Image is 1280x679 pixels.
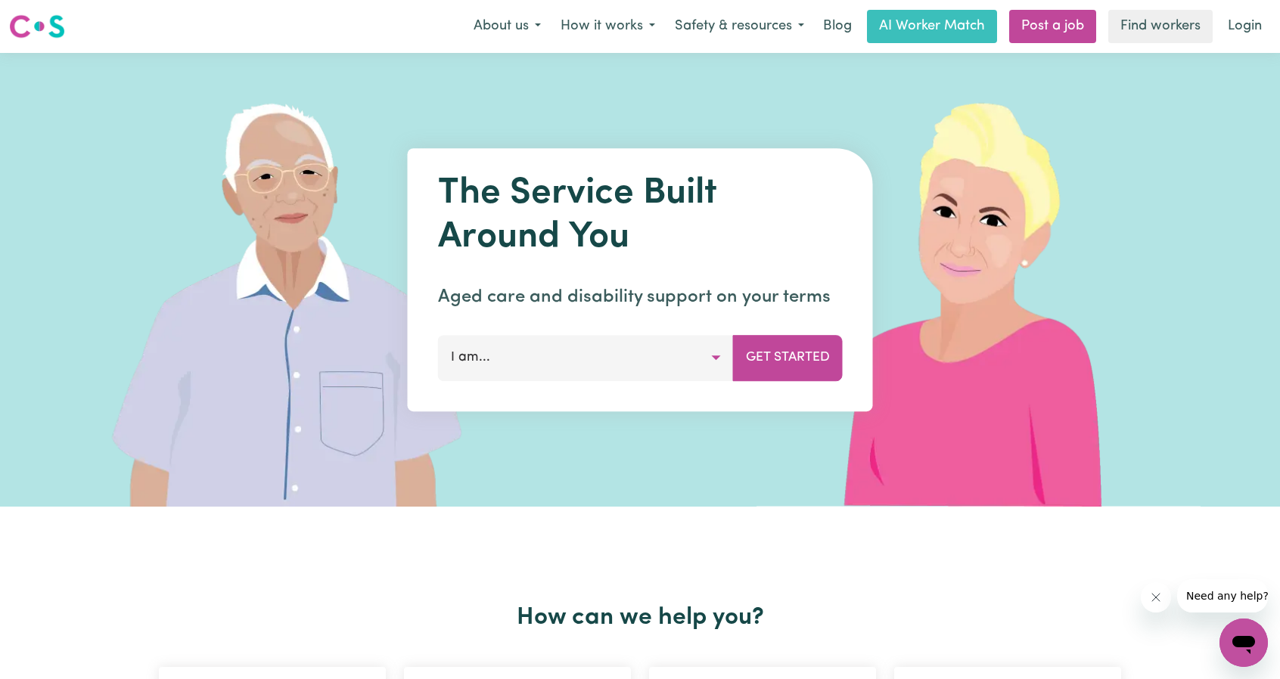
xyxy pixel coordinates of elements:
button: How it works [551,11,665,42]
h1: The Service Built Around You [438,172,843,259]
a: AI Worker Match [867,10,997,43]
a: Login [1219,10,1271,43]
iframe: Button to launch messaging window [1219,619,1268,667]
button: Get Started [733,335,843,380]
p: Aged care and disability support on your terms [438,284,843,311]
button: I am... [438,335,734,380]
h2: How can we help you? [150,603,1130,632]
a: Find workers [1108,10,1213,43]
a: Post a job [1009,10,1096,43]
a: Careseekers logo [9,9,65,44]
img: Careseekers logo [9,13,65,40]
iframe: Message from company [1177,579,1268,612]
button: About us [464,11,551,42]
iframe: Close message [1141,582,1171,612]
a: Blog [814,10,861,43]
span: Need any help? [9,11,92,23]
button: Safety & resources [665,11,814,42]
